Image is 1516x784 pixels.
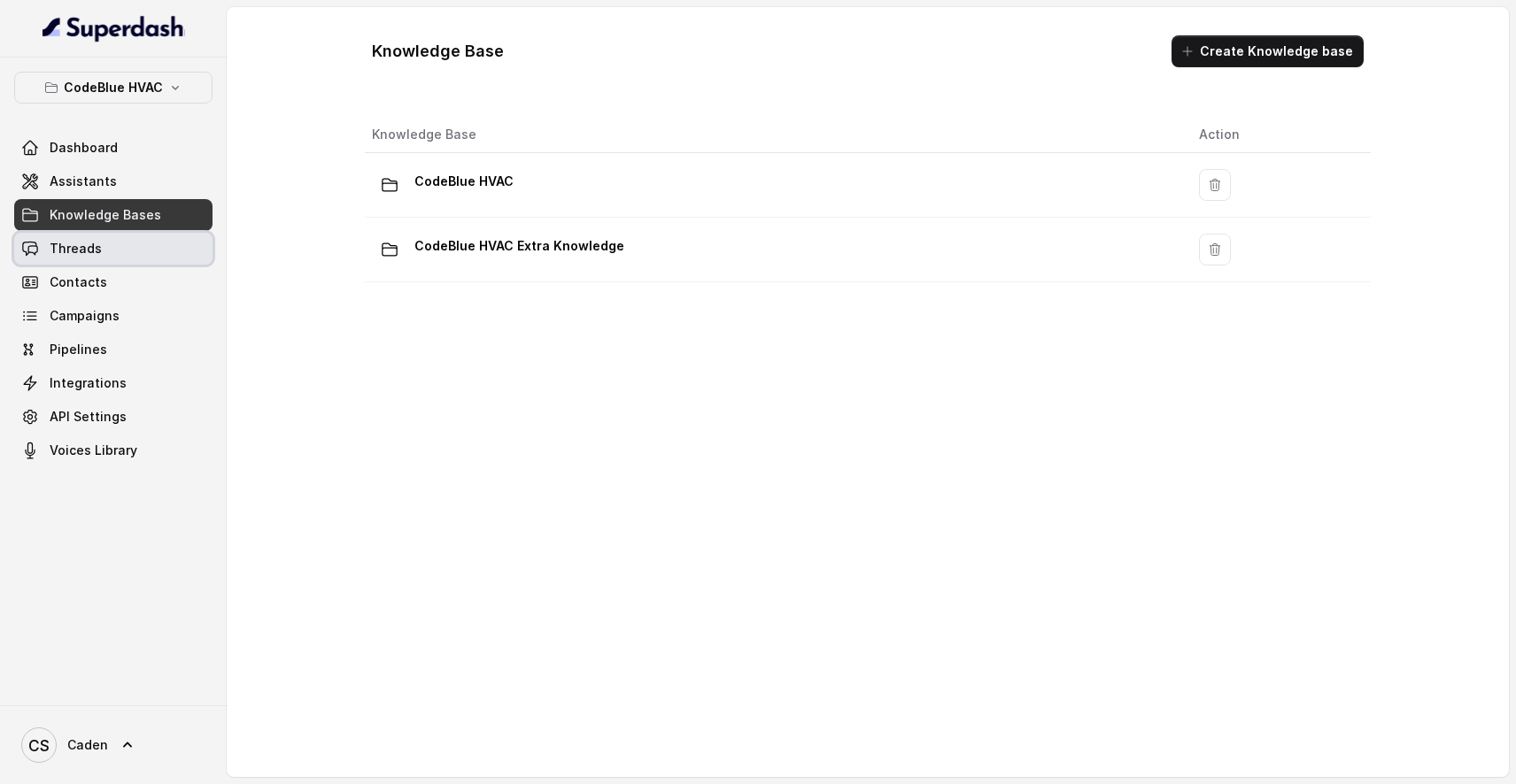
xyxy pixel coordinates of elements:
[50,307,120,325] span: Campaigns
[64,77,163,98] p: CodeBlue HVAC
[14,266,213,298] a: Contacts
[50,240,102,257] span: Threads
[14,367,213,399] a: Integrations
[14,165,213,197] a: Assistants
[14,434,213,466] a: Voices Library
[14,334,213,365] a: Pipelines
[50,139,118,157] span: Dashboard
[372,37,504,65] h1: Knowledge Base
[50,408,127,426] span: API Settings
[14,720,213,770] a: Caden
[14,199,213,231] a: Knowledge Bases
[50,173,117,190] span: Assistants
[14,401,213,433] a: API Settings
[50,374,127,392] span: Integrations
[14,233,213,265] a: Threads
[1185,117,1371,153] th: Action
[14,132,213,164] a: Dashboard
[414,232,624,260] p: CodeBlue HVAC Extra Knowledge
[365,117,1185,153] th: Knowledge Base
[50,206,161,224] span: Knowledge Bases
[14,72,213,104] button: CodeBlue HVAC
[50,273,107,291] span: Contacts
[414,167,514,196] p: CodeBlue HVAC
[50,341,107,358] span: Pipelines
[50,442,137,459] span: Voices Library
[67,736,108,754] span: Caden
[43,14,185,42] img: light.svg
[14,300,213,332] a: Campaigns
[1172,35,1364,67] button: Create Knowledge base
[28,736,50,755] text: CS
